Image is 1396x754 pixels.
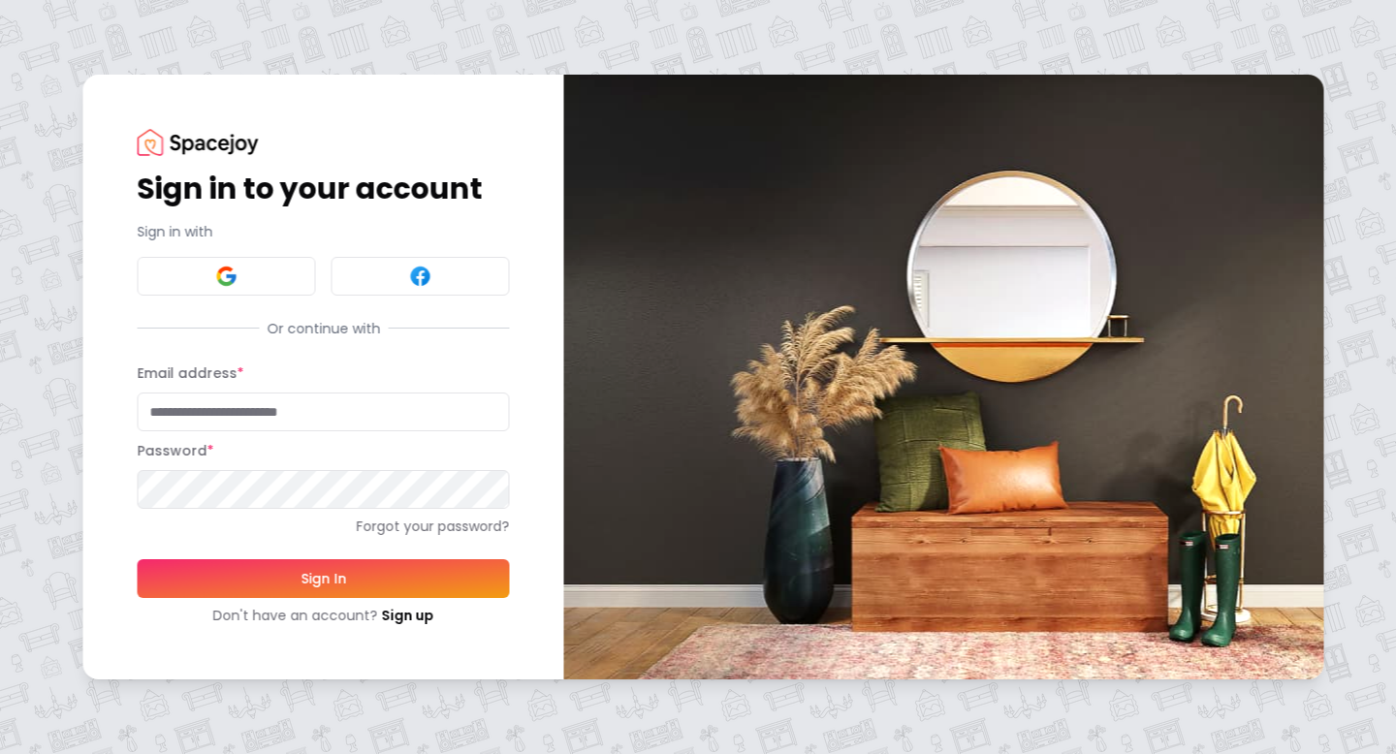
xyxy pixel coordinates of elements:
span: Or continue with [259,319,388,338]
div: Don't have an account? [137,606,509,625]
img: banner [563,75,1323,678]
a: Sign up [381,606,433,625]
p: Sign in with [137,222,509,241]
img: Facebook signin [408,265,431,288]
button: Sign In [137,559,509,598]
h1: Sign in to your account [137,172,509,206]
img: Google signin [214,265,238,288]
a: Forgot your password? [137,517,509,536]
label: Password [137,441,213,460]
img: Spacejoy Logo [137,129,258,155]
label: Email address [137,363,243,383]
